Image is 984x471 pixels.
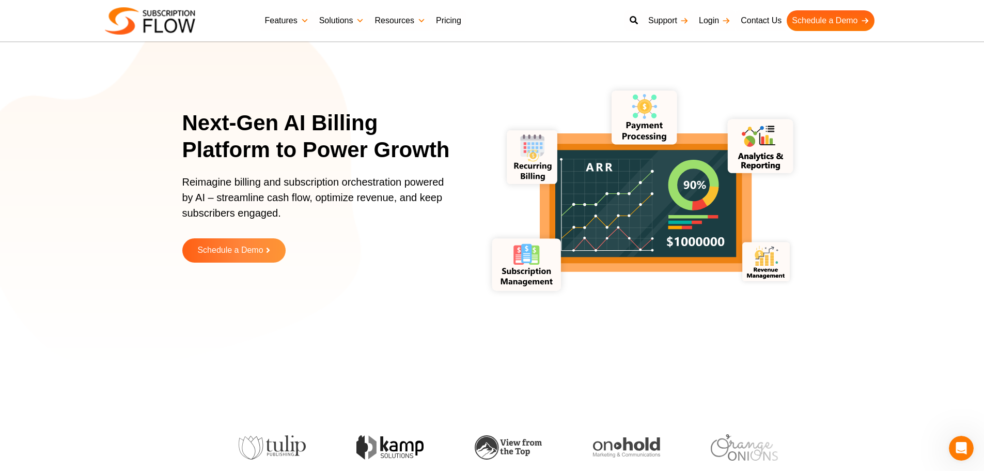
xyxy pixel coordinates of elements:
[182,238,286,263] a: Schedule a Demo
[260,10,314,31] a: Features
[660,434,727,461] img: vault
[105,7,195,35] img: Subscriptionflow
[787,10,874,31] a: Schedule a Demo
[424,437,491,458] img: onhold-marketing
[431,10,466,31] a: Pricing
[736,10,787,31] a: Contact Us
[369,10,430,31] a: Resources
[949,436,974,461] iframe: Intercom live chat
[182,174,451,231] p: Reimagine billing and subscription orchestration powered by AI – streamline cash flow, optimize r...
[542,434,610,461] img: orange-onions
[694,10,736,31] a: Login
[306,435,373,460] img: view-from-the-top
[182,110,464,164] h1: Next-Gen AI Billing Platform to Power Growth
[643,10,694,31] a: Support
[314,10,370,31] a: Solutions
[197,246,263,255] span: Schedule a Demo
